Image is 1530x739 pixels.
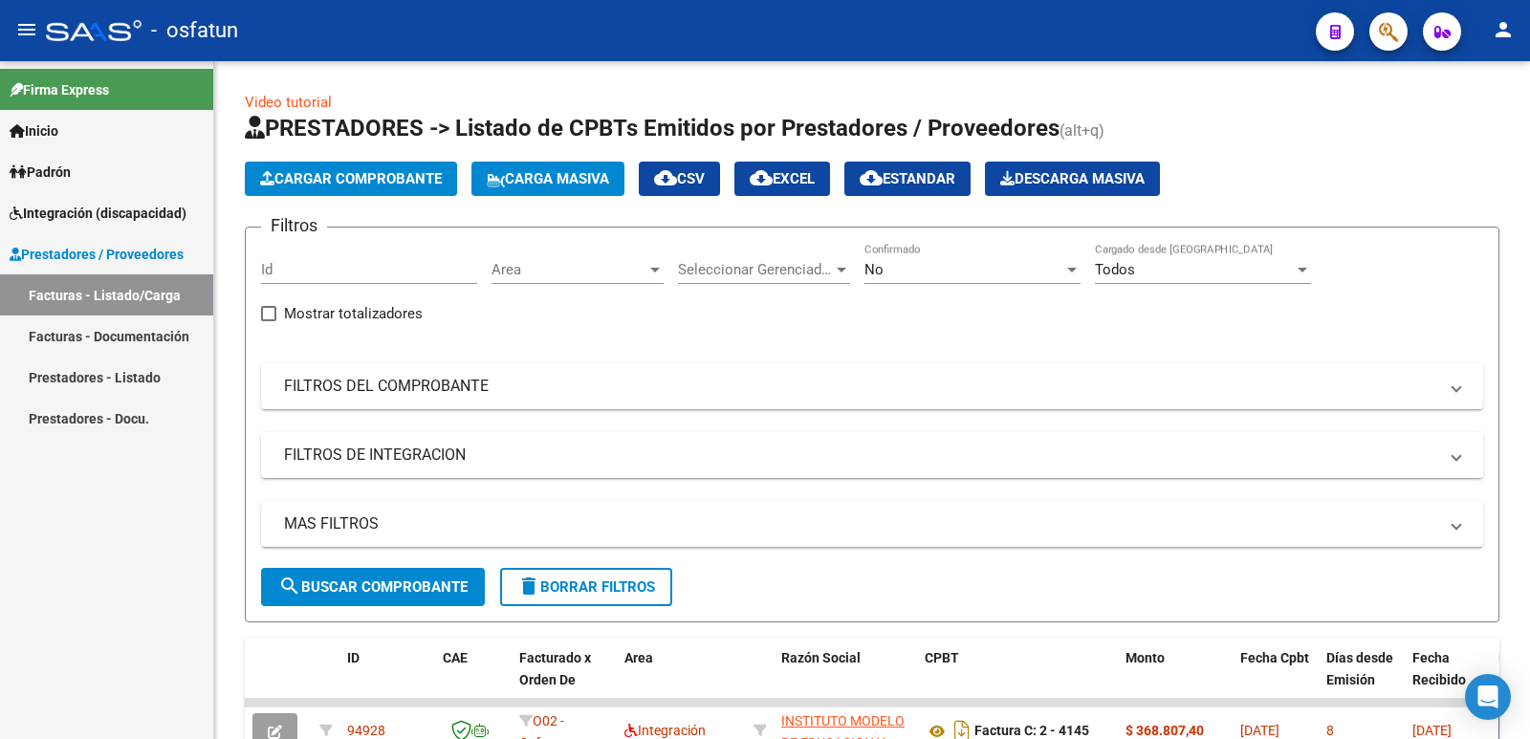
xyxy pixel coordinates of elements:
[261,568,485,606] button: Buscar Comprobante
[278,575,301,598] mat-icon: search
[443,650,468,665] span: CAE
[774,638,917,722] datatable-header-cell: Razón Social
[617,638,746,722] datatable-header-cell: Area
[1118,638,1233,722] datatable-header-cell: Monto
[261,363,1483,409] mat-expansion-panel-header: FILTROS DEL COMPROBANTE
[10,79,109,100] span: Firma Express
[639,162,720,196] button: CSV
[284,302,423,325] span: Mostrar totalizadores
[860,170,955,187] span: Estandar
[517,578,655,596] span: Borrar Filtros
[245,115,1060,141] span: PRESTADORES -> Listado de CPBTs Emitidos por Prestadores / Proveedores
[284,445,1437,466] mat-panel-title: FILTROS DE INTEGRACION
[1405,638,1491,722] datatable-header-cell: Fecha Recibido
[864,261,884,278] span: No
[471,162,624,196] button: Carga Masiva
[1240,723,1279,738] span: [DATE]
[435,638,512,722] datatable-header-cell: CAE
[500,568,672,606] button: Borrar Filtros
[781,650,861,665] span: Razón Social
[1126,650,1165,665] span: Monto
[261,432,1483,478] mat-expansion-panel-header: FILTROS DE INTEGRACION
[1233,638,1319,722] datatable-header-cell: Fecha Cpbt
[678,261,833,278] span: Seleccionar Gerenciador
[245,162,457,196] button: Cargar Comprobante
[985,162,1160,196] button: Descarga Masiva
[10,162,71,183] span: Padrón
[1095,261,1135,278] span: Todos
[151,10,238,52] span: - osfatun
[750,170,815,187] span: EXCEL
[15,18,38,41] mat-icon: menu
[1412,723,1452,738] span: [DATE]
[347,723,385,738] span: 94928
[860,166,883,189] mat-icon: cloud_download
[245,94,332,111] a: Video tutorial
[985,162,1160,196] app-download-masive: Descarga masiva de comprobantes (adjuntos)
[278,578,468,596] span: Buscar Comprobante
[261,212,327,239] h3: Filtros
[750,166,773,189] mat-icon: cloud_download
[10,203,186,224] span: Integración (discapacidad)
[1412,650,1466,687] span: Fecha Recibido
[925,650,959,665] span: CPBT
[10,244,184,265] span: Prestadores / Proveedores
[1326,650,1393,687] span: Días desde Emisión
[654,166,677,189] mat-icon: cloud_download
[1326,723,1334,738] span: 8
[339,638,435,722] datatable-header-cell: ID
[1492,18,1515,41] mat-icon: person
[261,501,1483,547] mat-expansion-panel-header: MAS FILTROS
[517,575,540,598] mat-icon: delete
[1319,638,1405,722] datatable-header-cell: Días desde Emisión
[10,120,58,141] span: Inicio
[347,650,360,665] span: ID
[1000,170,1145,187] span: Descarga Masiva
[260,170,442,187] span: Cargar Comprobante
[519,650,591,687] span: Facturado x Orden De
[284,513,1437,534] mat-panel-title: MAS FILTROS
[844,162,971,196] button: Estandar
[974,724,1089,739] strong: Factura C: 2 - 4145
[624,650,653,665] span: Area
[1126,723,1204,738] strong: $ 368.807,40
[512,638,617,722] datatable-header-cell: Facturado x Orden De
[624,723,706,738] span: Integración
[917,638,1118,722] datatable-header-cell: CPBT
[1465,674,1511,720] div: Open Intercom Messenger
[487,170,609,187] span: Carga Masiva
[492,261,646,278] span: Area
[284,376,1437,397] mat-panel-title: FILTROS DEL COMPROBANTE
[734,162,830,196] button: EXCEL
[654,170,705,187] span: CSV
[1240,650,1309,665] span: Fecha Cpbt
[1060,121,1104,140] span: (alt+q)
